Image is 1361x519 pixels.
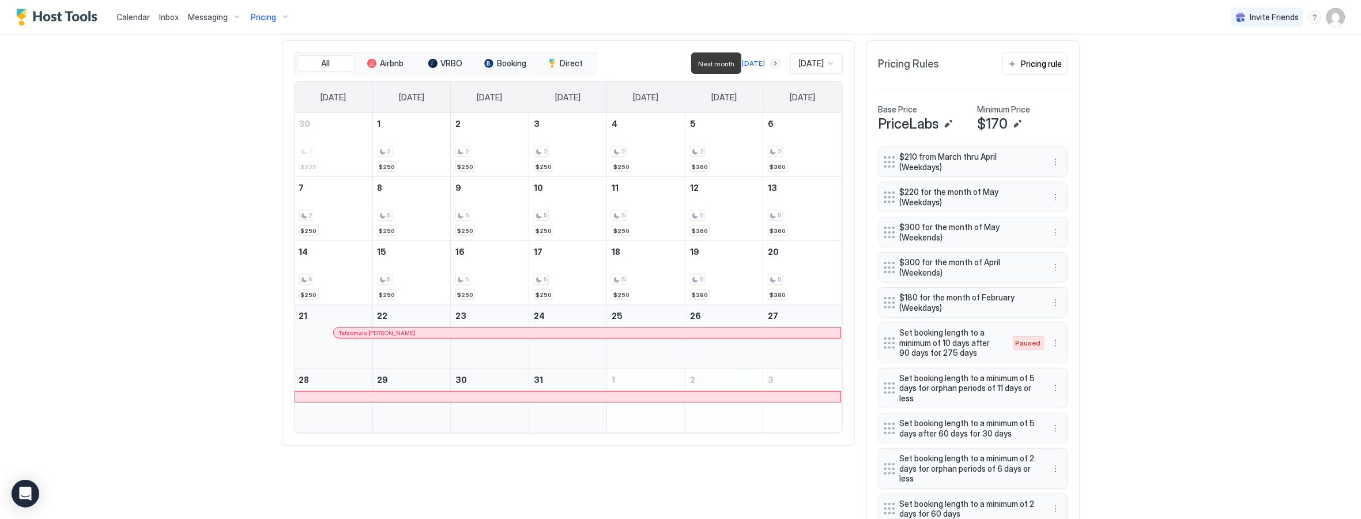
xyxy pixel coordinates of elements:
span: 20 [768,247,779,257]
span: 5 [621,212,625,219]
span: $250 [457,227,473,235]
div: [DATE] [742,58,766,69]
span: Set booking length to a minimum of 2 days for 60 days [900,499,1037,519]
td: December 14, 2025 [295,241,373,305]
span: [DATE] [477,92,502,103]
span: Tafaomalo [PERSON_NAME] [338,329,415,337]
a: December 12, 2025 [685,177,763,198]
div: menu [1049,155,1062,169]
a: Wednesday [544,82,592,113]
span: $250 [457,291,473,299]
span: $380 [692,291,708,299]
span: Set booking length to a minimum of 2 days for orphan periods of 6 days or less [900,453,1037,484]
a: December 24, 2025 [529,305,607,326]
td: December 3, 2025 [529,113,607,177]
span: Airbnb [380,58,404,69]
a: Saturday [778,82,827,113]
td: December 2, 2025 [451,113,529,177]
span: 1 [612,375,615,385]
div: Open Intercom Messenger [12,480,39,507]
span: 2 [621,148,625,155]
a: December 10, 2025 [529,177,607,198]
a: December 8, 2025 [373,177,451,198]
span: 1 [378,119,381,129]
div: menu [1049,462,1062,476]
span: 25 [612,311,623,321]
span: 5 [690,119,696,129]
td: December 28, 2025 [295,369,373,433]
a: December 21, 2025 [295,305,372,326]
span: $360 [770,227,786,235]
span: 2 [544,148,547,155]
button: Direct [537,55,594,72]
td: December 12, 2025 [685,177,763,241]
button: More options [1049,336,1062,350]
span: [DATE] [711,92,737,103]
span: Next month [698,59,734,68]
span: [DATE] [399,92,424,103]
span: $250 [301,291,317,299]
td: December 18, 2025 [607,241,685,305]
div: $220 for the month of May (Weekdays) menu [879,182,1068,212]
span: $300 for the month of April (Weekends) [900,257,1037,277]
span: 5 [621,276,625,283]
td: December 27, 2025 [763,305,842,369]
td: December 15, 2025 [372,241,451,305]
span: 30 [455,375,467,385]
span: 5 [778,276,781,283]
span: 18 [612,247,620,257]
div: Set booking length to a minimum of 5 days for orphan periods of 11 days or less menu [879,368,1068,409]
a: December 26, 2025 [685,305,763,326]
span: Pricing [251,12,276,22]
span: Set booking length to a minimum of 5 days after 60 days for 30 days [900,418,1037,438]
td: January 2, 2026 [685,369,763,433]
a: December 20, 2025 [763,241,841,262]
div: menu [1049,190,1062,204]
span: $250 [613,163,629,171]
span: 7 [299,183,304,193]
td: December 4, 2025 [607,113,685,177]
a: November 30, 2025 [295,113,372,134]
span: 27 [768,311,778,321]
span: 6 [768,119,774,129]
td: December 5, 2025 [685,113,763,177]
button: More options [1049,502,1062,516]
span: 2 [778,148,781,155]
button: All [297,55,355,72]
a: December 31, 2025 [529,369,607,390]
span: 28 [299,375,310,385]
button: More options [1049,225,1062,239]
button: Edit [1011,117,1024,131]
span: 2 [455,119,461,129]
button: More options [1049,422,1062,435]
span: $250 [613,227,629,235]
a: January 3, 2026 [763,369,841,390]
div: Set booking length to a minimum of 10 days after 90 days for 275 days Pausedmenu [879,322,1068,363]
td: December 10, 2025 [529,177,607,241]
td: December 9, 2025 [451,177,529,241]
span: 5 [544,276,547,283]
span: 31 [534,375,543,385]
span: 8 [378,183,383,193]
a: Sunday [309,82,357,113]
td: January 1, 2026 [607,369,685,433]
span: [DATE] [799,58,824,69]
span: $250 [379,163,395,171]
a: December 3, 2025 [529,113,607,134]
span: 21 [299,311,308,321]
button: Pricing rule [1002,52,1068,75]
span: 5 [387,212,391,219]
span: 17 [534,247,542,257]
a: December 15, 2025 [373,241,451,262]
span: 5 [309,276,312,283]
span: $300 for the month of May (Weekends) [900,222,1037,242]
div: menu [1049,296,1062,310]
span: Inbox [159,12,179,22]
a: December 5, 2025 [685,113,763,134]
button: More options [1049,462,1062,476]
span: 2 [700,148,703,155]
button: More options [1049,296,1062,310]
a: Thursday [622,82,670,113]
span: 19 [690,247,699,257]
div: menu [1049,336,1062,350]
